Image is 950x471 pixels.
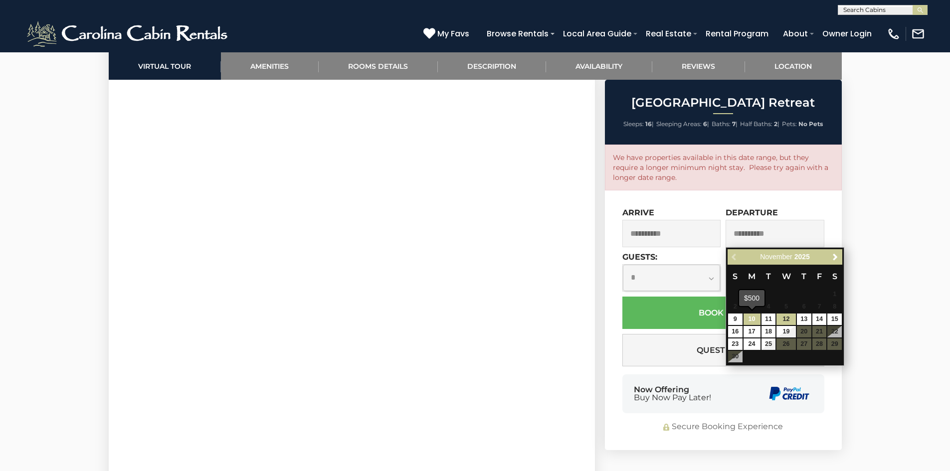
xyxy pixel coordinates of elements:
a: 15 [827,314,842,325]
strong: 7 [732,120,736,128]
li: | [623,118,654,131]
span: Next [831,253,839,261]
img: mail-regular-white.png [911,27,925,41]
span: 1 [827,289,842,300]
span: 4 [761,301,776,313]
span: 2 [728,301,743,313]
a: Reviews [652,52,745,80]
a: 14 [812,314,827,325]
span: Wednesday [782,272,791,281]
a: Virtual Tour [109,52,221,80]
a: Availability [546,52,652,80]
span: Buy Now Pay Later! [634,394,711,402]
strong: 6 [703,120,707,128]
a: 12 [776,314,795,325]
span: Baths: [712,120,731,128]
div: $500 [739,290,764,306]
a: 16 [728,326,743,337]
label: Departure [726,208,778,217]
li: | [712,118,738,131]
a: Location [745,52,842,80]
span: Friday [817,272,822,281]
a: About [778,25,813,42]
span: 2025 [794,253,810,261]
span: Sleeping Areas: [656,120,702,128]
strong: 2 [774,120,777,128]
span: Saturday [832,272,837,281]
a: Next [829,251,841,263]
a: 24 [744,338,760,350]
span: Sleeps: [623,120,644,128]
a: 19 [776,326,795,337]
button: Questions? [622,334,824,366]
span: Tuesday [766,272,771,281]
a: 9 [728,314,743,325]
a: Rooms Details [319,52,438,80]
a: 18 [761,326,776,337]
div: Secure Booking Experience [622,421,824,433]
a: Browse Rentals [482,25,554,42]
span: Pets: [782,120,797,128]
strong: 16 [645,120,652,128]
span: Half Baths: [740,120,772,128]
label: Arrive [622,208,654,217]
a: Local Area Guide [558,25,636,42]
span: November [760,253,792,261]
span: My Favs [437,27,469,40]
img: White-1-2.png [25,19,232,49]
p: We have properties available in this date range, but they require a longer minimum night stay. Pl... [613,153,834,182]
a: 11 [761,314,776,325]
a: 25 [761,338,776,350]
div: Now Offering [634,386,711,402]
img: phone-regular-white.png [887,27,901,41]
span: 7 [812,301,827,313]
a: Amenities [221,52,319,80]
a: Owner Login [817,25,877,42]
a: 17 [744,326,760,337]
span: Monday [748,272,756,281]
a: Description [438,52,546,80]
a: My Favs [423,27,472,40]
a: 23 [728,338,743,350]
li: | [740,118,779,131]
a: 13 [797,314,811,325]
button: Book Now [622,297,824,329]
a: Real Estate [641,25,696,42]
a: Rental Program [701,25,773,42]
span: Sunday [733,272,738,281]
h2: [GEOGRAPHIC_DATA] Retreat [607,96,839,109]
li: | [656,118,709,131]
span: 6 [797,301,811,313]
a: 10 [744,314,760,325]
label: Guests: [622,252,657,262]
strong: No Pets [798,120,823,128]
span: Thursday [801,272,806,281]
span: 5 [776,301,795,313]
